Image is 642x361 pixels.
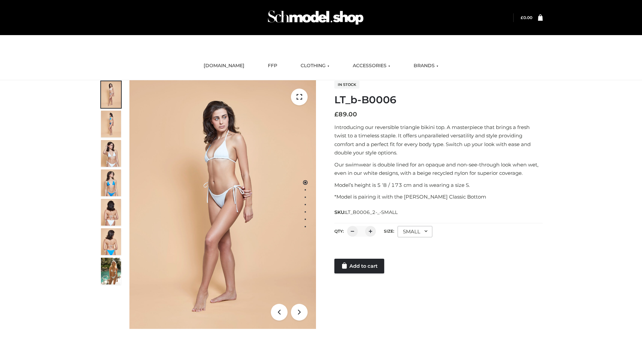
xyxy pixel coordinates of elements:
[199,58,249,73] a: [DOMAIN_NAME]
[296,58,334,73] a: CLOTHING
[345,209,398,215] span: LT_B0006_2-_-SMALL
[101,111,121,137] img: ArielClassicBikiniTop_CloudNine_AzureSky_OW114ECO_2-scaled.jpg
[334,81,359,89] span: In stock
[334,160,543,177] p: Our swimwear is double lined for an opaque and non-see-through look when wet, even in our white d...
[521,15,523,20] span: £
[129,80,316,329] img: ArielClassicBikiniTop_CloudNine_AzureSky_OW114ECO_1
[334,259,384,273] a: Add to cart
[101,228,121,255] img: ArielClassicBikiniTop_CloudNine_AzureSky_OW114ECO_8-scaled.jpg
[263,58,282,73] a: FFP
[101,81,121,108] img: ArielClassicBikiniTop_CloudNine_AzureSky_OW114ECO_1-scaled.jpg
[334,123,543,157] p: Introducing our reversible triangle bikini top. A masterpiece that brings a fresh twist to a time...
[409,58,443,73] a: BRANDS
[334,94,543,106] h1: LT_b-B0006
[384,229,394,234] label: Size:
[398,226,432,237] div: SMALL
[101,199,121,226] img: ArielClassicBikiniTop_CloudNine_AzureSky_OW114ECO_7-scaled.jpg
[334,111,357,118] bdi: 89.00
[101,140,121,167] img: ArielClassicBikiniTop_CloudNine_AzureSky_OW114ECO_3-scaled.jpg
[521,15,532,20] bdi: 0.00
[334,208,398,216] span: SKU:
[101,169,121,196] img: ArielClassicBikiniTop_CloudNine_AzureSky_OW114ECO_4-scaled.jpg
[334,181,543,190] p: Model’s height is 5 ‘8 / 173 cm and is wearing a size S.
[334,229,344,234] label: QTY:
[265,4,366,31] img: Schmodel Admin 964
[348,58,395,73] a: ACCESSORIES
[101,258,121,284] img: Arieltop_CloudNine_AzureSky2.jpg
[334,193,543,201] p: *Model is pairing it with the [PERSON_NAME] Classic Bottom
[334,111,338,118] span: £
[521,15,532,20] a: £0.00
